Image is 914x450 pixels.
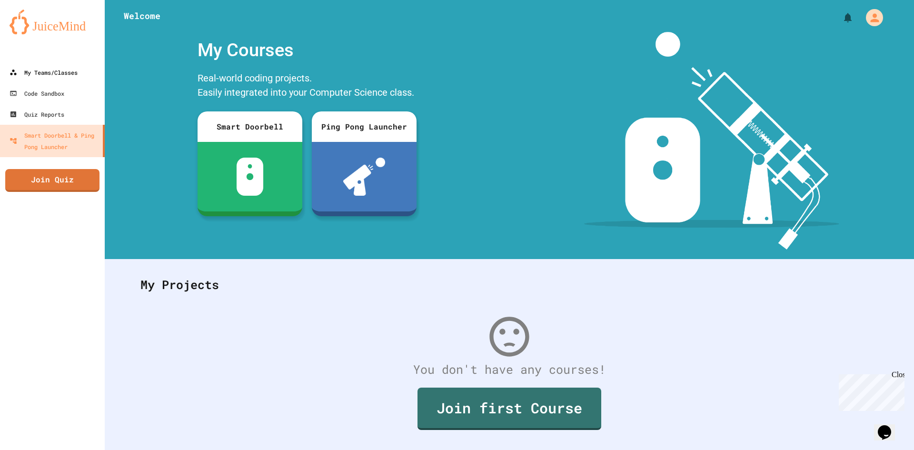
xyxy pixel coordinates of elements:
div: My Projects [131,266,888,303]
div: Real-world coding projects. Easily integrated into your Computer Science class. [193,69,421,104]
div: Chat with us now!Close [4,4,66,60]
img: banner-image-my-projects.png [584,32,839,250]
a: Join first Course [417,388,601,430]
a: Join Quiz [5,169,99,192]
img: sdb-white.svg [237,158,264,196]
iframe: chat widget [835,370,904,411]
img: logo-orange.svg [10,10,95,34]
div: Quiz Reports [10,109,64,120]
div: My Teams/Classes [10,67,78,78]
div: My Account [856,7,885,29]
iframe: chat widget [874,412,904,440]
div: Code Sandbox [10,88,64,99]
div: My Courses [193,32,421,69]
div: My Notifications [825,10,856,26]
div: You don't have any courses! [131,360,888,379]
img: ppl-with-ball.png [343,158,386,196]
div: Ping Pong Launcher [312,111,417,142]
div: Smart Doorbell & Ping Pong Launcher [10,130,99,152]
div: Smart Doorbell [198,111,302,142]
